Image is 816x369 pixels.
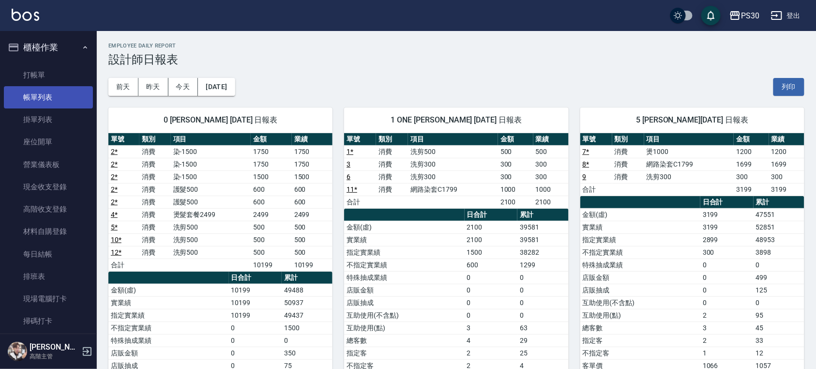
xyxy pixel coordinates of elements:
td: 互助使用(不含點) [344,309,465,322]
td: 0 [700,259,754,271]
td: 125 [754,284,804,296]
td: 店販金額 [344,284,465,296]
button: 櫃檯作業 [4,35,93,60]
td: 金額(虛) [108,284,229,296]
td: 店販金額 [108,347,229,359]
td: 29 [517,334,568,347]
td: 0 [465,309,518,322]
span: 0 [PERSON_NAME] [DATE] 日報表 [120,115,321,125]
td: 3199 [700,221,754,233]
th: 業績 [769,133,804,146]
td: 實業績 [108,296,229,309]
th: 類別 [612,133,644,146]
td: 店販抽成 [344,296,465,309]
a: 現金收支登錄 [4,176,93,198]
td: 38282 [517,246,568,259]
td: 洗剪500 [171,246,251,259]
td: 互助使用(點) [344,322,465,334]
td: 消費 [139,221,170,233]
td: 總客數 [344,334,465,347]
td: 33 [754,334,804,347]
button: PS30 [725,6,763,26]
td: 消費 [139,158,170,170]
a: 掃碼打卡 [4,310,93,332]
td: 48953 [754,233,804,246]
a: 打帳單 [4,64,93,86]
td: 500 [292,246,332,259]
button: 前天 [108,78,138,96]
td: 不指定客 [580,347,701,359]
td: 500 [533,145,569,158]
td: 2100 [465,233,518,246]
td: 1750 [251,158,291,170]
td: 消費 [139,145,170,158]
h2: Employee Daily Report [108,43,804,49]
td: 45 [754,322,804,334]
td: 600 [292,196,332,208]
td: 不指定實業績 [580,246,701,259]
td: 300 [498,170,533,183]
th: 單號 [344,133,376,146]
span: 1 ONE [PERSON_NAME] [DATE] 日報表 [356,115,557,125]
th: 業績 [533,133,569,146]
th: 累計 [282,272,332,284]
td: 600 [251,196,291,208]
td: 300 [769,170,804,183]
td: 0 [465,296,518,309]
td: 3199 [700,208,754,221]
td: 1500 [465,246,518,259]
button: 昨天 [138,78,168,96]
td: 500 [292,233,332,246]
td: 50937 [282,296,332,309]
td: 49488 [282,284,332,296]
td: 52851 [754,221,804,233]
a: 高階收支登錄 [4,198,93,220]
td: 染-1500 [171,158,251,170]
td: 洗剪300 [408,158,498,170]
a: 現場電腦打卡 [4,288,93,310]
td: 1500 [251,170,291,183]
td: 0 [700,271,754,284]
td: 合計 [108,259,139,271]
td: 0 [229,322,282,334]
td: 300 [700,246,754,259]
td: 499 [754,271,804,284]
td: 消費 [612,170,644,183]
td: 350 [282,347,332,359]
td: 燙髮套餐2499 [171,208,251,221]
td: 500 [251,221,291,233]
td: 300 [533,158,569,170]
td: 不指定實業績 [108,322,229,334]
td: 消費 [376,183,408,196]
td: 指定實業績 [580,233,701,246]
td: 600 [251,183,291,196]
td: 實業績 [580,221,701,233]
td: 護髮500 [171,196,251,208]
td: 1750 [292,158,332,170]
a: 材料自購登錄 [4,220,93,243]
td: 指定客 [580,334,701,347]
td: 2 [465,347,518,359]
img: Logo [12,9,39,21]
td: 1 [700,347,754,359]
th: 項目 [171,133,251,146]
th: 項目 [408,133,498,146]
td: 1200 [769,145,804,158]
td: 2 [700,309,754,322]
td: 2899 [700,233,754,246]
td: 消費 [612,145,644,158]
th: 金額 [734,133,769,146]
td: 染-1500 [171,145,251,158]
th: 累計 [754,196,804,209]
td: 燙1000 [644,145,734,158]
td: 600 [465,259,518,271]
td: 3199 [769,183,804,196]
td: 500 [251,233,291,246]
td: 39581 [517,221,568,233]
img: Person [8,342,27,361]
td: 2499 [251,208,291,221]
td: 指定實業績 [344,246,465,259]
td: 消費 [139,196,170,208]
a: 6 [347,173,350,181]
td: 63 [517,322,568,334]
